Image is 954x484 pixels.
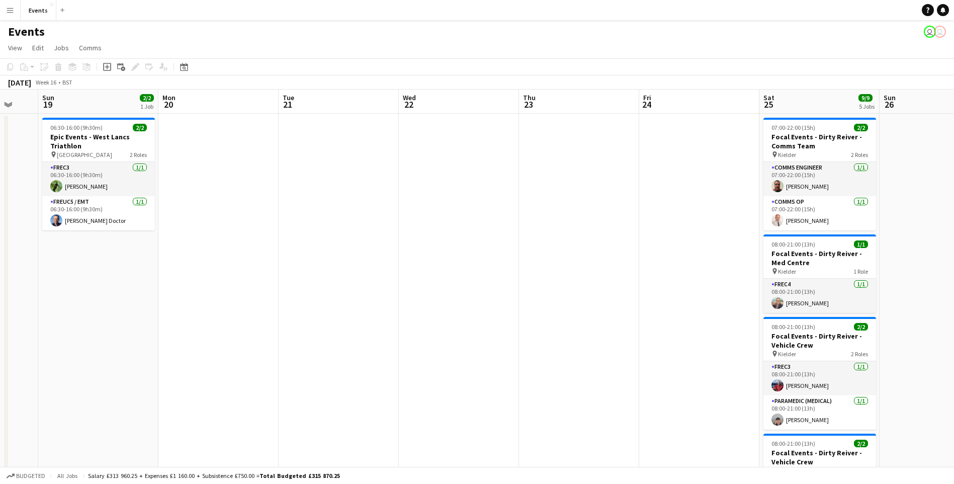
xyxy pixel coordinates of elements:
span: Budgeted [16,472,45,479]
span: View [8,43,22,52]
app-user-avatar: Paul Wilmore [924,26,936,38]
span: Total Budgeted £315 870.25 [259,472,340,479]
h1: Events [8,24,45,39]
span: Comms [79,43,102,52]
a: Comms [75,41,106,54]
a: Edit [28,41,48,54]
div: BST [62,78,72,86]
a: View [4,41,26,54]
div: [DATE] [8,77,31,88]
button: Budgeted [5,470,47,481]
span: Edit [32,43,44,52]
div: Salary £313 960.25 + Expenses £1 160.00 + Subsistence £750.00 = [88,472,340,479]
span: All jobs [55,472,79,479]
app-user-avatar: Paul Wilmore [934,26,946,38]
a: Jobs [50,41,73,54]
button: Events [21,1,56,20]
span: Jobs [54,43,69,52]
